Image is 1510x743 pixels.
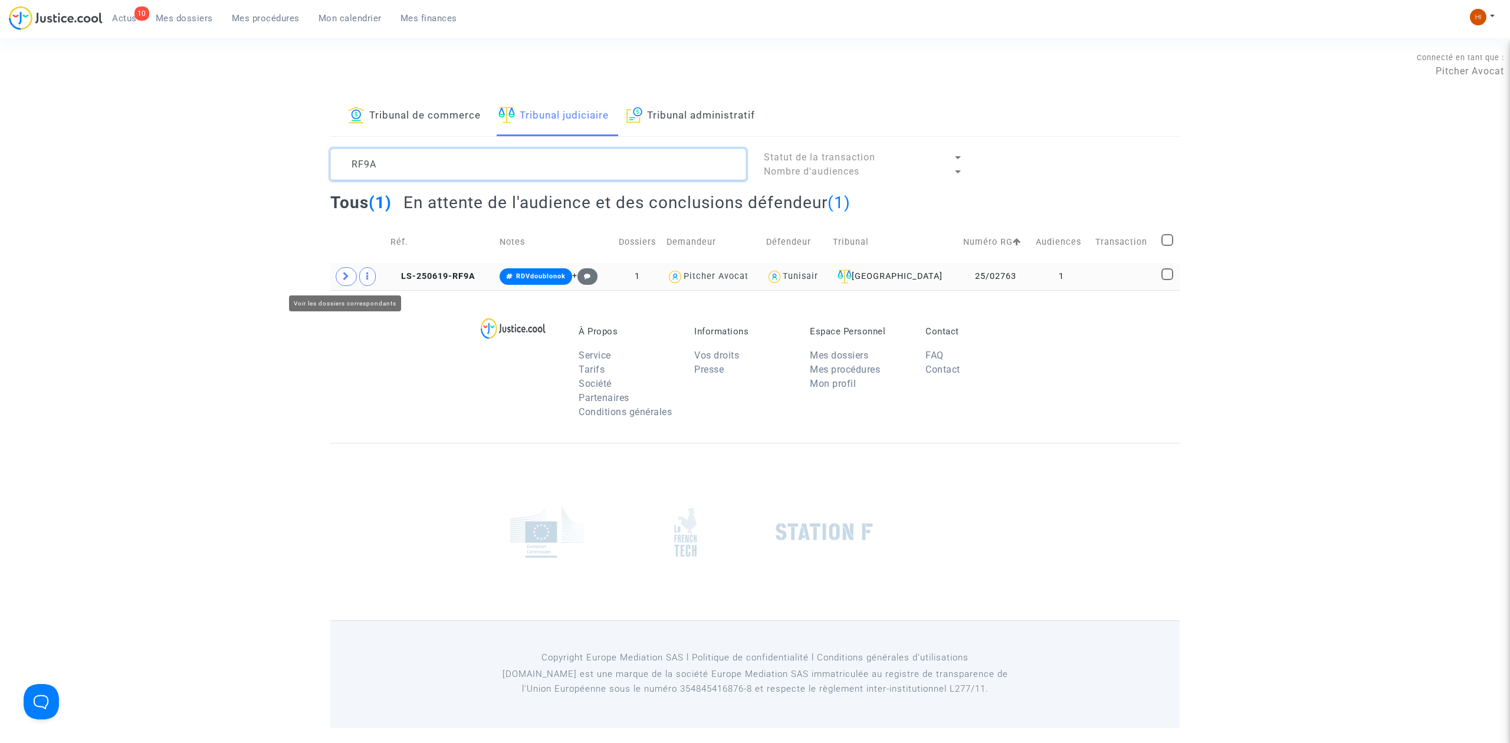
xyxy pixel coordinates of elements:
span: Actus [112,13,137,24]
td: Réf. [386,221,495,263]
a: Partenaires [579,392,629,403]
a: Mes procédures [810,364,880,375]
span: Mes procédures [232,13,300,24]
a: Vos droits [694,350,739,361]
a: Mes dossiers [146,9,222,27]
img: icon-faciliter-sm.svg [838,269,852,284]
a: Tribunal judiciaire [498,96,609,136]
a: Conditions générales [579,406,672,417]
p: Copyright Europe Mediation SAS l Politique de confidentialité l Conditions générales d’utilisa... [487,650,1024,665]
img: icon-banque.svg [348,107,365,123]
a: Presse [694,364,724,375]
td: Audiences [1032,221,1091,263]
div: Tunisair [783,271,818,281]
span: Nombre d'audiences [764,166,859,177]
a: Mon calendrier [309,9,391,27]
a: 10Actus [103,9,146,27]
img: icon-archive.svg [626,107,642,123]
a: Tribunal administratif [626,96,755,136]
td: Transaction [1091,221,1158,263]
span: RDVdoublonok [516,272,566,280]
td: 25/02763 [959,263,1032,290]
a: Mes finances [391,9,467,27]
h2: Tous [330,192,392,213]
p: [DOMAIN_NAME] est une marque de la société Europe Mediation SAS immatriculée au registre de tr... [487,667,1024,696]
p: Espace Personnel [810,326,908,337]
img: jc-logo.svg [9,6,103,30]
a: Mon profil [810,378,856,389]
img: logo-lg.svg [481,318,546,339]
a: Mes dossiers [810,350,868,361]
span: LS-250619-RF9A [390,271,475,281]
img: icon-faciliter-sm.svg [498,107,515,123]
span: (1) [369,193,392,212]
div: 10 [134,6,149,21]
td: Tribunal [829,221,959,263]
span: (1) [828,193,851,212]
h2: En attente de l'audience et des conclusions défendeur [403,192,851,213]
p: Contact [925,326,1023,337]
td: 1 [1032,263,1091,290]
img: icon-user.svg [667,268,684,285]
img: europe_commision.png [510,507,584,558]
span: Mes dossiers [156,13,213,24]
img: fc99b196863ffcca57bb8fe2645aafd9 [1470,9,1486,25]
a: Société [579,378,612,389]
td: 1 [612,263,662,290]
div: Pitcher Avocat [684,271,749,281]
img: french_tech.png [674,507,697,557]
td: Notes [495,221,612,263]
p: À Propos [579,326,677,337]
span: Connecté en tant que : [1417,53,1504,62]
iframe: Help Scout Beacon - Open [24,684,59,719]
span: + [572,271,598,281]
a: Service [579,350,611,361]
td: Numéro RG [959,221,1032,263]
a: Tribunal de commerce [348,96,481,136]
a: Tarifs [579,364,605,375]
td: Demandeur [662,221,762,263]
span: Mes finances [401,13,457,24]
img: icon-user.svg [766,268,783,285]
span: Statut de la transaction [764,152,875,163]
a: Mes procédures [222,9,309,27]
p: Informations [694,326,792,337]
a: Contact [925,364,960,375]
div: [GEOGRAPHIC_DATA] [833,269,955,284]
a: FAQ [925,350,944,361]
img: stationf.png [776,523,873,541]
td: Dossiers [612,221,662,263]
td: Défendeur [762,221,829,263]
span: Mon calendrier [319,13,382,24]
